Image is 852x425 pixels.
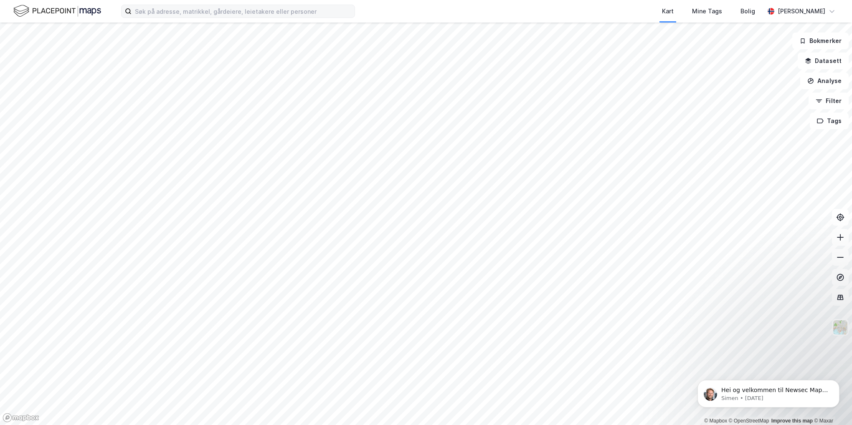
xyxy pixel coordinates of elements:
div: Kart [662,6,674,16]
input: Søk på adresse, matrikkel, gårdeiere, leietakere eller personer [132,5,355,18]
img: logo.f888ab2527a4732fd821a326f86c7f29.svg [13,4,101,18]
div: Mine Tags [692,6,722,16]
div: Bolig [740,6,755,16]
iframe: Intercom notifications message [685,362,852,421]
div: [PERSON_NAME] [778,6,825,16]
